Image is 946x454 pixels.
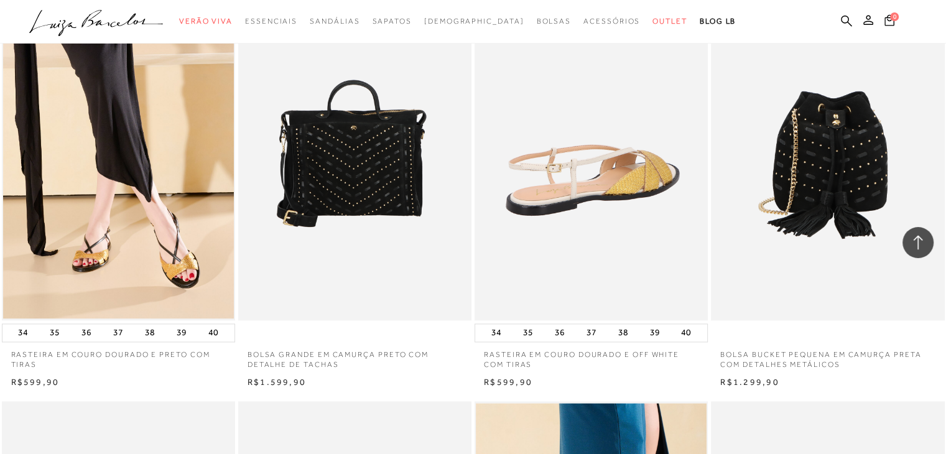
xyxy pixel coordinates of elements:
[475,342,708,371] a: RASTEIRA EM COURO DOURADO E OFF WHITE COM TIRAS
[711,342,944,371] a: BOLSA BUCKET PEQUENA EM CAMURÇA PRETA COM DETALHES METÁLICOS
[890,12,899,21] span: 0
[238,342,471,371] a: BOLSA GRANDE EM CAMURÇA PRETO COM DETALHE DE TACHAS
[700,10,736,33] a: BLOG LB
[14,324,32,341] button: 34
[109,324,127,341] button: 37
[205,324,222,341] button: 40
[372,10,411,33] a: categoryNavScreenReaderText
[46,324,63,341] button: 35
[141,324,159,341] button: 38
[424,17,524,25] span: [DEMOGRAPHIC_DATA]
[179,10,233,33] a: categoryNavScreenReaderText
[881,14,898,30] button: 0
[2,342,235,371] a: RASTEIRA EM COURO DOURADO E PRETO COM TIRAS
[173,324,190,341] button: 39
[583,17,640,25] span: Acessórios
[372,17,411,25] span: Sapatos
[11,377,60,387] span: R$599,90
[536,17,571,25] span: Bolsas
[310,10,359,33] a: categoryNavScreenReaderText
[614,324,632,341] button: 38
[720,377,779,387] span: R$1.299,90
[78,324,95,341] button: 36
[583,10,640,33] a: categoryNavScreenReaderText
[646,324,663,341] button: 39
[488,324,505,341] button: 34
[583,324,600,341] button: 37
[652,10,687,33] a: categoryNavScreenReaderText
[536,10,571,33] a: categoryNavScreenReaderText
[519,324,537,341] button: 35
[700,17,736,25] span: BLOG LB
[248,377,306,387] span: R$1.599,90
[551,324,568,341] button: 36
[310,17,359,25] span: Sandálias
[245,10,297,33] a: categoryNavScreenReaderText
[652,17,687,25] span: Outlet
[245,17,297,25] span: Essenciais
[677,324,695,341] button: 40
[179,17,233,25] span: Verão Viva
[424,10,524,33] a: noSubCategoriesText
[484,377,532,387] span: R$599,90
